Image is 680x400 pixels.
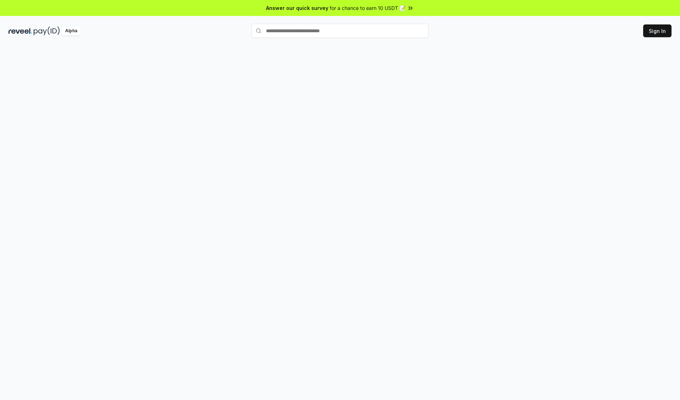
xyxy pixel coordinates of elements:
img: pay_id [34,27,60,35]
span: for a chance to earn 10 USDT 📝 [330,4,406,12]
button: Sign In [643,24,671,37]
div: Alpha [61,27,81,35]
img: reveel_dark [8,27,32,35]
span: Answer our quick survey [266,4,328,12]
